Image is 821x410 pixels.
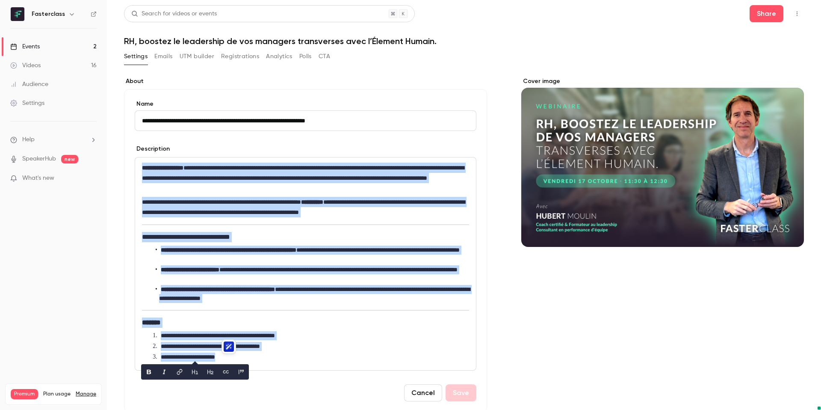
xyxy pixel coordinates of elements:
[61,155,78,163] span: new
[22,154,56,163] a: SpeakerHub
[521,77,804,247] section: Cover image
[43,391,71,398] span: Plan usage
[135,145,170,153] label: Description
[154,50,172,63] button: Emails
[10,61,41,70] div: Videos
[521,77,804,86] label: Cover image
[135,157,476,371] section: description
[750,5,783,22] button: Share
[124,36,804,46] h1: RH, boostez le leadership de vos managers transverses avec l’Élement Humain.
[11,389,38,399] span: Premium
[76,391,96,398] a: Manage
[10,99,44,107] div: Settings
[32,10,65,18] h6: Fasterclass
[299,50,312,63] button: Polls
[180,50,214,63] button: UTM builder
[124,77,487,86] label: About
[221,50,259,63] button: Registrations
[131,9,217,18] div: Search for videos or events
[124,50,148,63] button: Settings
[22,135,35,144] span: Help
[10,135,97,144] li: help-dropdown-opener
[173,365,186,379] button: link
[142,365,156,379] button: bold
[86,175,97,182] iframe: Noticeable Trigger
[22,174,54,183] span: What's new
[266,50,292,63] button: Analytics
[11,7,24,21] img: Fasterclass
[157,365,171,379] button: italic
[10,42,40,51] div: Events
[10,80,48,89] div: Audience
[135,100,476,108] label: Name
[135,157,476,370] div: editor
[234,365,248,379] button: blockquote
[404,384,442,401] button: Cancel
[319,50,330,63] button: CTA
